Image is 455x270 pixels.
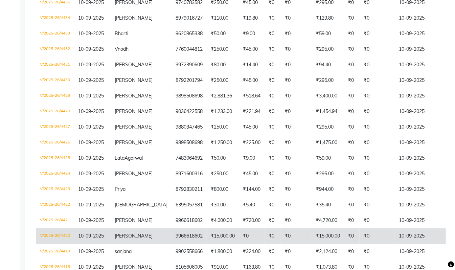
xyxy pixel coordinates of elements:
[360,135,395,151] td: ₹0
[239,151,265,166] td: ₹9.00
[265,213,281,228] td: ₹0
[312,57,344,73] td: ₹94.40
[344,104,360,119] td: ₹0
[36,213,74,228] td: V/2025-26/4421
[281,244,312,260] td: ₹0
[36,10,74,26] td: V/2025-26/4434
[344,151,360,166] td: ₹0
[78,186,104,192] span: 10-09-2025
[344,213,360,228] td: ₹0
[239,73,265,88] td: ₹45.00
[115,15,153,21] span: [PERSON_NAME]
[265,10,281,26] td: ₹0
[265,73,281,88] td: ₹0
[36,42,74,57] td: V/2025-26/4432
[360,10,395,26] td: ₹0
[78,15,104,21] span: 10-09-2025
[281,182,312,197] td: ₹0
[281,104,312,119] td: ₹0
[344,244,360,260] td: ₹0
[78,217,104,223] span: 10-09-2025
[239,213,265,228] td: ₹720.00
[265,228,281,244] td: ₹0
[395,228,447,244] td: 10-09-2025
[115,248,132,254] span: sanjana
[265,151,281,166] td: ₹0
[360,213,395,228] td: ₹0
[344,73,360,88] td: ₹0
[207,228,239,244] td: ₹15,000.00
[115,93,153,99] span: [PERSON_NAME]
[207,119,239,135] td: ₹250.00
[395,151,447,166] td: 10-09-2025
[265,104,281,119] td: ₹0
[207,151,239,166] td: ₹50.00
[344,135,360,151] td: ₹0
[207,244,239,260] td: ₹1,800.00
[312,166,344,182] td: ₹295.00
[395,88,447,104] td: 10-09-2025
[395,135,447,151] td: 10-09-2025
[207,197,239,213] td: ₹30.00
[312,104,344,119] td: ₹1,454.94
[360,244,395,260] td: ₹0
[78,264,104,270] span: 10-09-2025
[281,42,312,57] td: ₹0
[344,166,360,182] td: ₹0
[344,42,360,57] td: ₹0
[265,42,281,57] td: ₹0
[115,62,153,68] span: [PERSON_NAME]
[312,73,344,88] td: ₹295.00
[207,182,239,197] td: ₹800.00
[281,135,312,151] td: ₹0
[36,197,74,213] td: V/2025-26/4422
[78,93,104,99] span: 10-09-2025
[360,57,395,73] td: ₹0
[395,213,447,228] td: 10-09-2025
[395,182,447,197] td: 10-09-2025
[124,155,143,161] span: Agarwal
[312,182,344,197] td: ₹944.00
[312,10,344,26] td: ₹129.80
[395,73,447,88] td: 10-09-2025
[115,155,124,161] span: Lata
[312,151,344,166] td: ₹59.00
[78,248,104,254] span: 10-09-2025
[78,139,104,145] span: 10-09-2025
[312,135,344,151] td: ₹1,475.00
[265,57,281,73] td: ₹0
[207,57,239,73] td: ₹80.00
[265,197,281,213] td: ₹0
[239,182,265,197] td: ₹144.00
[239,42,265,57] td: ₹45.00
[360,104,395,119] td: ₹0
[239,26,265,42] td: ₹9.00
[344,119,360,135] td: ₹0
[360,42,395,57] td: ₹0
[36,228,74,244] td: V/2025-26/4420
[395,26,447,42] td: 10-09-2025
[36,119,74,135] td: V/2025-26/4427
[207,104,239,119] td: ₹1,233.00
[115,202,167,208] span: [DEMOGRAPHIC_DATA]
[265,182,281,197] td: ₹0
[207,213,239,228] td: ₹4,000.00
[115,77,153,83] span: [PERSON_NAME]
[344,197,360,213] td: ₹0
[172,26,207,42] td: 9620865338
[265,119,281,135] td: ₹0
[395,104,447,119] td: 10-09-2025
[36,182,74,197] td: V/2025-26/4423
[115,233,153,239] span: [PERSON_NAME]
[312,228,344,244] td: ₹15,000.00
[115,46,129,52] span: Vnodh
[207,73,239,88] td: ₹250.00
[36,57,74,73] td: V/2025-26/4431
[312,197,344,213] td: ₹35.40
[78,124,104,130] span: 10-09-2025
[172,42,207,57] td: 7760044812
[281,57,312,73] td: ₹0
[115,30,128,37] span: Bharti
[312,244,344,260] td: ₹2,124.00
[115,186,126,192] span: Priya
